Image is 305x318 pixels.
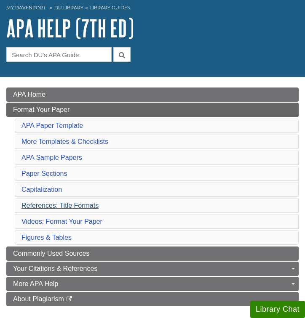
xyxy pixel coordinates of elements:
a: Format Your Paper [6,103,299,117]
a: Videos: Format Your Paper [21,218,102,225]
a: APA Help (7th Ed) [6,15,134,41]
a: Figures & Tables [21,234,72,241]
a: Paper Sections [21,170,67,177]
a: More APA Help [6,277,299,291]
div: Guide Page Menu [6,87,299,306]
a: More Templates & Checklists [21,138,108,145]
a: Capitalization [21,186,62,193]
a: DU Library [54,5,83,11]
span: Your Citations & References [13,265,97,272]
button: Library Chat [250,301,305,318]
a: References: Title Formats [21,202,99,209]
span: Format Your Paper [13,106,70,113]
a: Your Citations & References [6,262,299,276]
span: About Plagiarism [13,295,64,302]
a: Commonly Used Sources [6,246,299,261]
a: About Plagiarism [6,292,299,306]
a: My Davenport [6,4,45,11]
span: More APA Help [13,280,58,287]
a: APA Sample Papers [21,154,82,161]
a: APA Home [6,87,299,102]
input: Search DU's APA Guide [6,47,112,62]
i: This link opens in a new window [66,297,73,302]
span: APA Home [13,91,45,98]
a: APA Paper Template [21,122,83,129]
a: Library Guides [90,5,130,11]
span: Commonly Used Sources [13,250,89,257]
